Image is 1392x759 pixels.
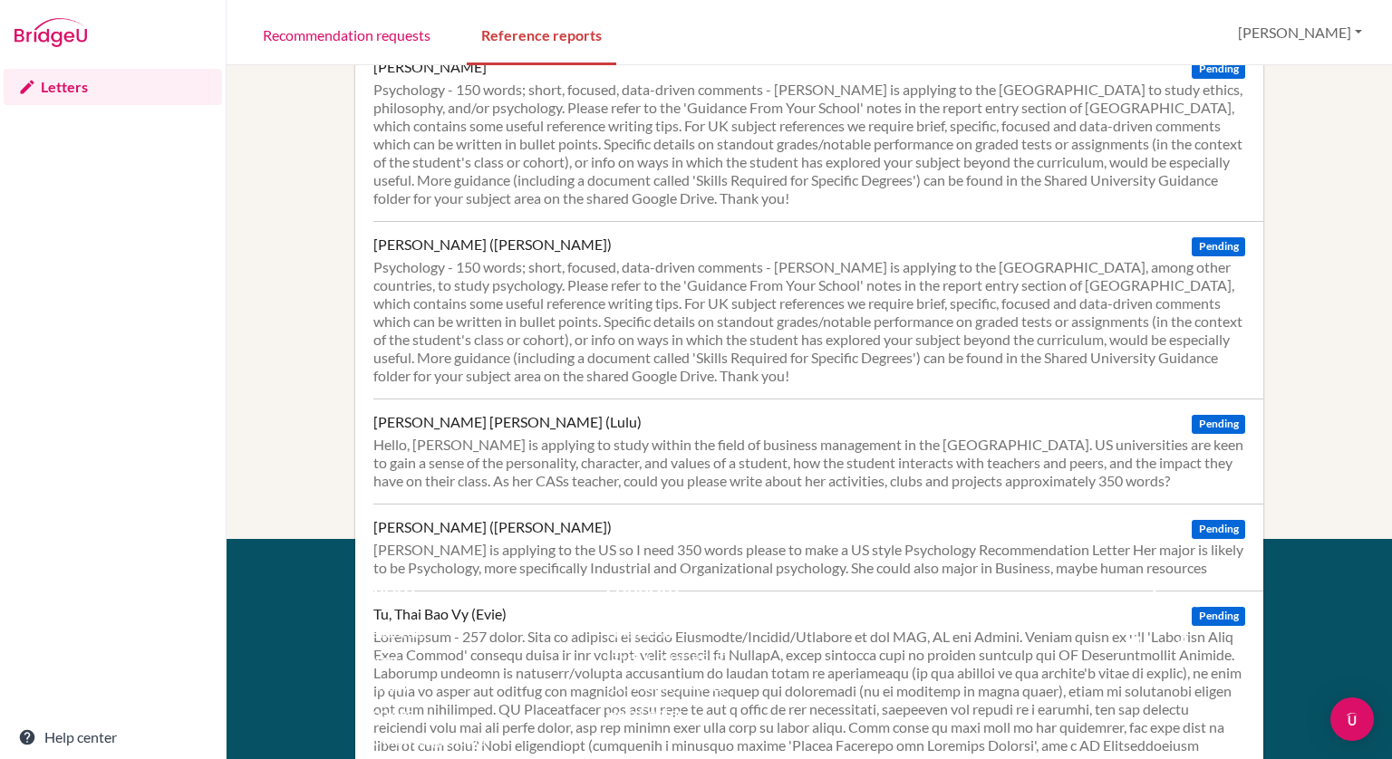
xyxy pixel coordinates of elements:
[373,518,612,536] div: [PERSON_NAME] ([PERSON_NAME])
[606,582,792,604] div: Support
[1192,415,1244,434] span: Pending
[1192,237,1244,256] span: Pending
[373,541,1245,577] div: [PERSON_NAME] is applying to the US so I need 350 words please to make a US style Psychology Reco...
[248,3,445,65] a: Recommendation requests
[373,81,1245,207] div: Psychology - 150 words; short, focused, data-driven comments - [PERSON_NAME] is applying to the [...
[373,221,1263,399] a: [PERSON_NAME] ([PERSON_NAME]) Pending Psychology - 150 words; short, focused, data-driven comment...
[373,413,642,431] div: [PERSON_NAME] [PERSON_NAME] (Lulu)
[1230,15,1370,50] button: [PERSON_NAME]
[606,623,728,694] a: Email us at [EMAIL_ADDRESS][DOMAIN_NAME]
[4,719,222,755] a: Help center
[606,704,682,721] a: Help Center
[1192,60,1244,79] span: Pending
[14,18,87,47] img: Bridge-U
[362,623,427,640] a: Resources
[373,258,1245,385] div: Psychology - 150 words; short, focused, data-driven comments - [PERSON_NAME] is applying to the [...
[373,43,1263,221] a: [PERSON_NAME] Pending Psychology - 150 words; short, focused, data-driven comments - [PERSON_NAME...
[373,436,1245,490] div: Hello, [PERSON_NAME] is applying to study within the field of business management in the [GEOGRAP...
[1192,520,1244,539] span: Pending
[467,3,616,65] a: Reference reports
[1130,582,1203,612] img: logo_white@2x-f4f0deed5e89b7ecb1c2cc34c3e3d731f90f0f143d5ea2071677605dd97b5244.png
[373,504,1263,591] a: [PERSON_NAME] ([PERSON_NAME]) Pending [PERSON_NAME] is applying to the US so I need 350 words ple...
[362,677,409,694] a: Privacy
[1330,697,1374,741] div: Open Intercom Messenger
[4,69,222,105] a: Letters
[362,704,413,721] a: Cookies
[373,235,612,254] div: [PERSON_NAME] ([PERSON_NAME])
[373,58,487,76] div: [PERSON_NAME]
[362,582,565,604] div: About
[362,650,400,668] a: Terms
[362,731,486,748] a: Acknowledgements
[373,399,1263,504] a: [PERSON_NAME] [PERSON_NAME] (Lulu) Pending Hello, [PERSON_NAME] is applying to study within the f...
